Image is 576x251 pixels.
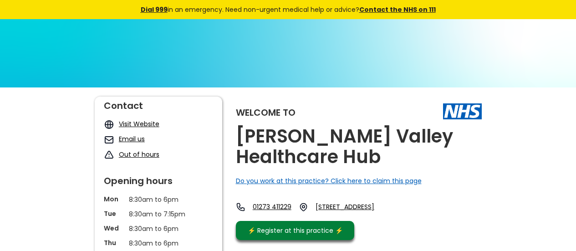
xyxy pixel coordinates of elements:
img: telephone icon [236,202,245,212]
a: [STREET_ADDRESS] [316,202,393,212]
a: ⚡️ Register at this practice ⚡️ [236,221,354,240]
a: 01273 411229 [253,202,291,212]
a: Dial 999 [141,5,168,14]
a: Visit Website [119,119,159,128]
div: Opening hours [104,172,213,185]
img: practice location icon [299,202,308,212]
p: Mon [104,195,124,204]
p: 8:30am to 6pm [129,224,188,234]
img: mail icon [104,134,114,145]
p: 8:30am to 6pm [129,238,188,248]
img: exclamation icon [104,150,114,160]
div: Contact [104,97,213,110]
a: Email us [119,134,145,143]
p: Thu [104,238,124,247]
div: ⚡️ Register at this practice ⚡️ [243,225,348,236]
p: 8:30am to 7:15pm [129,209,188,219]
a: Contact the NHS on 111 [359,5,436,14]
div: Welcome to [236,108,296,117]
p: Tue [104,209,124,218]
a: Do you work at this practice? Click here to claim this page [236,176,422,185]
p: Wed [104,224,124,233]
h2: [PERSON_NAME] Valley Healthcare Hub [236,126,482,167]
img: globe icon [104,119,114,130]
div: in an emergency. Need non-urgent medical help or advice? [79,5,498,15]
img: The NHS logo [443,103,482,119]
p: 8:30am to 6pm [129,195,188,205]
a: Out of hours [119,150,159,159]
